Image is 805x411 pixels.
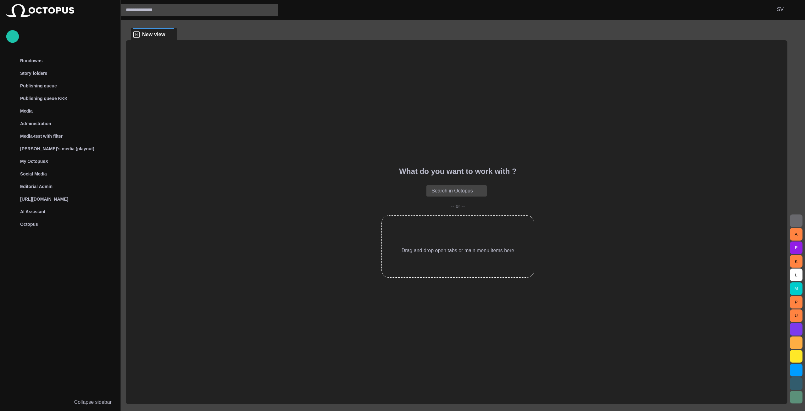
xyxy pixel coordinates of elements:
p: N [133,31,140,38]
p: -- or -- [451,203,465,209]
span: New view [142,31,165,38]
p: AI Assistant [20,208,45,215]
p: Media [20,108,33,114]
button: U [790,309,802,322]
div: Media-test with filter [6,130,114,142]
p: Rundowns [20,58,43,64]
p: Story folders [20,70,47,76]
div: AI Assistant [6,205,114,218]
img: Octopus News Room [6,4,74,17]
p: [URL][DOMAIN_NAME] [20,196,68,202]
ul: main menu [6,54,114,230]
p: Publishing queue KKK [20,95,68,102]
p: Administration [20,120,51,127]
p: S V [777,6,784,13]
div: Publishing queue [6,80,114,92]
button: Collapse sidebar [6,396,114,408]
button: M [790,282,802,295]
div: Media [6,105,114,117]
button: A [790,228,802,241]
div: [PERSON_NAME]'s media (playout) [6,142,114,155]
h2: What do you want to work with ? [399,167,516,176]
button: Search in Octopus [426,185,487,197]
p: [PERSON_NAME]'s media (playout) [20,146,94,152]
button: P [790,296,802,308]
p: Social Media [20,171,47,177]
div: Octopus [6,218,114,230]
p: Collapse sidebar [74,398,112,406]
p: Publishing queue [20,83,57,89]
button: SV [772,4,801,15]
button: L [790,269,802,281]
p: My OctopusX [20,158,48,164]
div: [URL][DOMAIN_NAME] [6,193,114,205]
p: Media-test with filter [20,133,63,139]
div: NNew view [131,28,177,40]
button: F [790,242,802,254]
p: Editorial Admin [20,183,53,190]
button: K [790,255,802,268]
p: Octopus [20,221,38,227]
